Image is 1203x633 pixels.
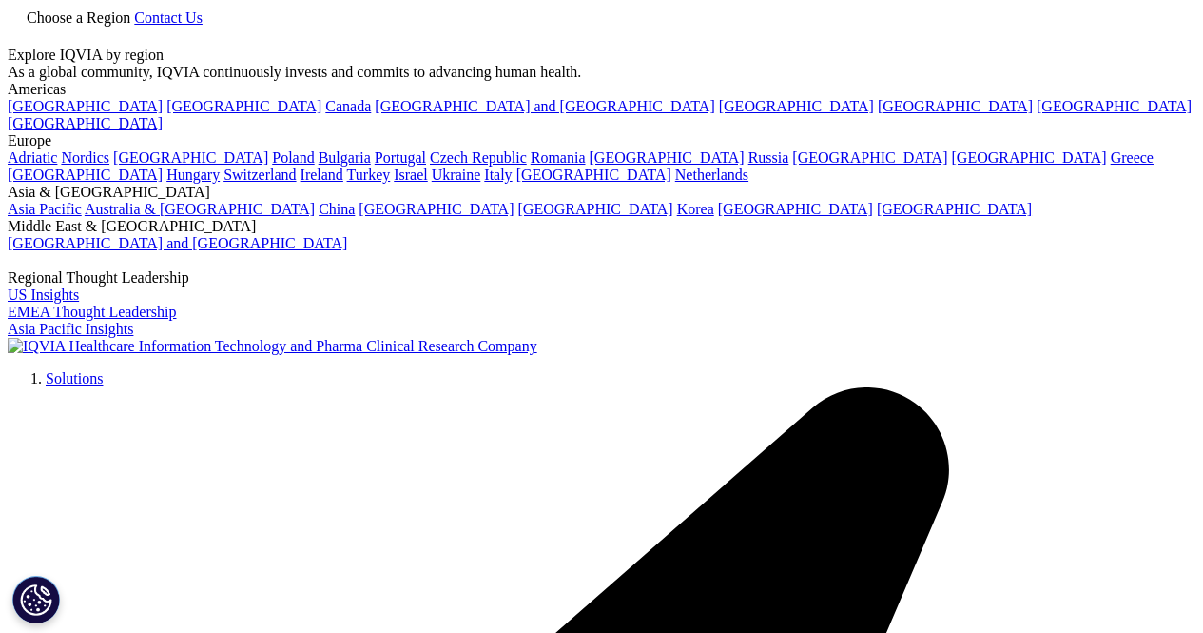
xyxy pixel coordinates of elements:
a: [GEOGRAPHIC_DATA] [8,98,163,114]
a: [GEOGRAPHIC_DATA] [113,149,268,166]
a: [GEOGRAPHIC_DATA] [877,201,1032,217]
span: Choose a Region [27,10,130,26]
a: [GEOGRAPHIC_DATA] and [GEOGRAPHIC_DATA] [375,98,714,114]
a: [GEOGRAPHIC_DATA] [1037,98,1192,114]
a: Asia Pacific Insights [8,321,133,337]
button: Cookies Settings [12,576,60,623]
div: As a global community, IQVIA continuously invests and commits to advancing human health. [8,64,1195,81]
a: Australia & [GEOGRAPHIC_DATA] [85,201,315,217]
a: Ireland [301,167,343,183]
img: IQVIA Healthcare Information Technology and Pharma Clinical Research Company [8,338,537,355]
a: Canada [325,98,371,114]
a: [GEOGRAPHIC_DATA] [792,149,947,166]
a: [GEOGRAPHIC_DATA] [719,98,874,114]
div: Americas [8,81,1195,98]
a: Greece [1111,149,1154,166]
a: Poland [272,149,314,166]
a: Asia Pacific [8,201,82,217]
a: Contact Us [134,10,203,26]
a: [GEOGRAPHIC_DATA] [518,201,673,217]
a: [GEOGRAPHIC_DATA] [359,201,514,217]
div: Asia & [GEOGRAPHIC_DATA] [8,184,1195,201]
a: China [319,201,355,217]
a: [GEOGRAPHIC_DATA] [8,115,163,131]
a: Netherlands [675,167,748,183]
a: EMEA Thought Leadership [8,304,176,320]
a: [GEOGRAPHIC_DATA] [8,167,163,183]
a: [GEOGRAPHIC_DATA] [166,98,321,114]
a: Romania [531,149,586,166]
a: Turkey [347,167,391,183]
a: Israel [394,167,428,183]
a: [GEOGRAPHIC_DATA] [952,149,1107,166]
a: [GEOGRAPHIC_DATA] [516,167,671,183]
a: [GEOGRAPHIC_DATA] [878,98,1033,114]
a: Portugal [375,149,426,166]
div: Middle East & [GEOGRAPHIC_DATA] [8,218,1195,235]
a: Hungary [166,167,220,183]
a: [GEOGRAPHIC_DATA] [718,201,873,217]
a: Italy [484,167,512,183]
a: Czech Republic [430,149,527,166]
a: Solutions [46,370,103,386]
div: Regional Thought Leadership [8,269,1195,287]
a: Russia [748,149,789,166]
a: [GEOGRAPHIC_DATA] [590,149,745,166]
a: Ukraine [432,167,481,183]
div: Europe [8,132,1195,149]
a: Bulgaria [319,149,371,166]
a: Korea [677,201,714,217]
a: Switzerland [223,167,296,183]
a: [GEOGRAPHIC_DATA] and [GEOGRAPHIC_DATA] [8,235,347,251]
a: Nordics [61,149,109,166]
a: Adriatic [8,149,57,166]
div: Explore IQVIA by region [8,47,1195,64]
a: US Insights [8,287,79,303]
